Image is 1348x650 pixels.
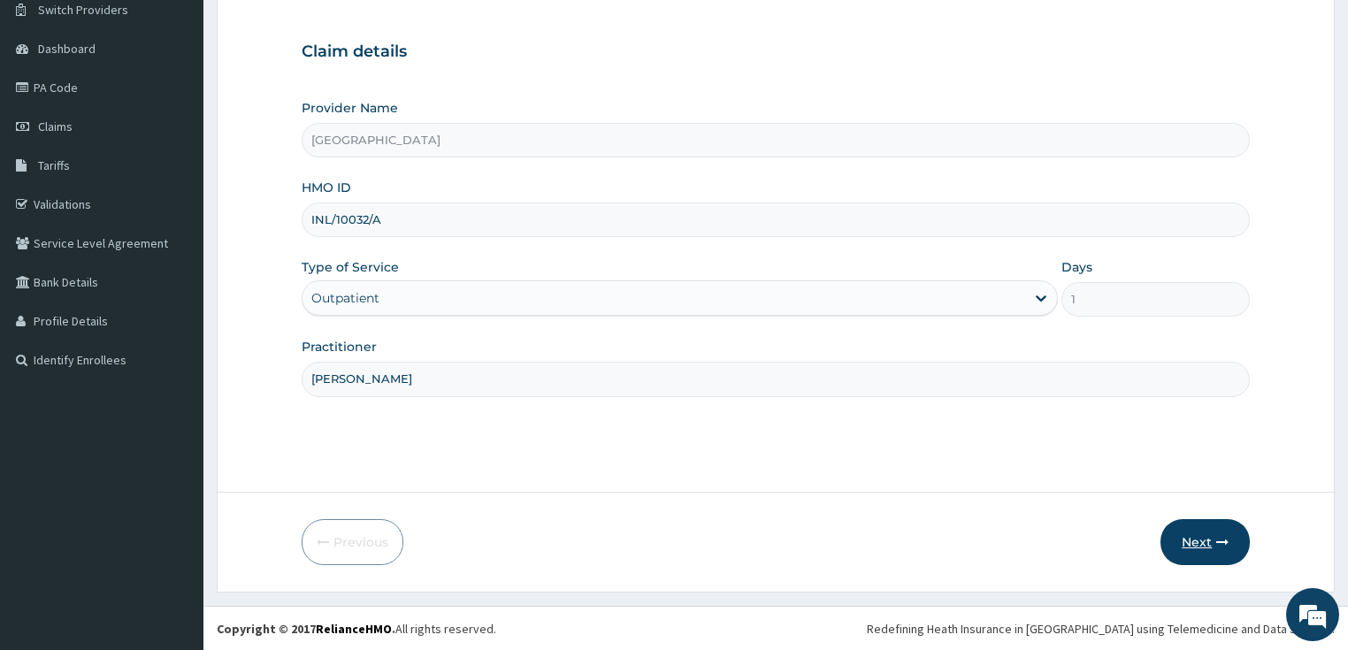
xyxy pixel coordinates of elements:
[302,258,399,276] label: Type of Service
[38,2,128,18] span: Switch Providers
[1160,519,1250,565] button: Next
[1061,258,1092,276] label: Days
[38,157,70,173] span: Tariffs
[217,621,395,637] strong: Copyright © 2017 .
[867,620,1335,638] div: Redefining Heath Insurance in [GEOGRAPHIC_DATA] using Telemedicine and Data Science!
[302,362,1251,396] input: Enter Name
[311,289,379,307] div: Outpatient
[302,338,377,356] label: Practitioner
[302,203,1251,237] input: Enter HMO ID
[302,179,351,196] label: HMO ID
[38,41,96,57] span: Dashboard
[302,42,1251,62] h3: Claim details
[316,621,392,637] a: RelianceHMO
[38,119,73,134] span: Claims
[302,519,403,565] button: Previous
[302,99,398,117] label: Provider Name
